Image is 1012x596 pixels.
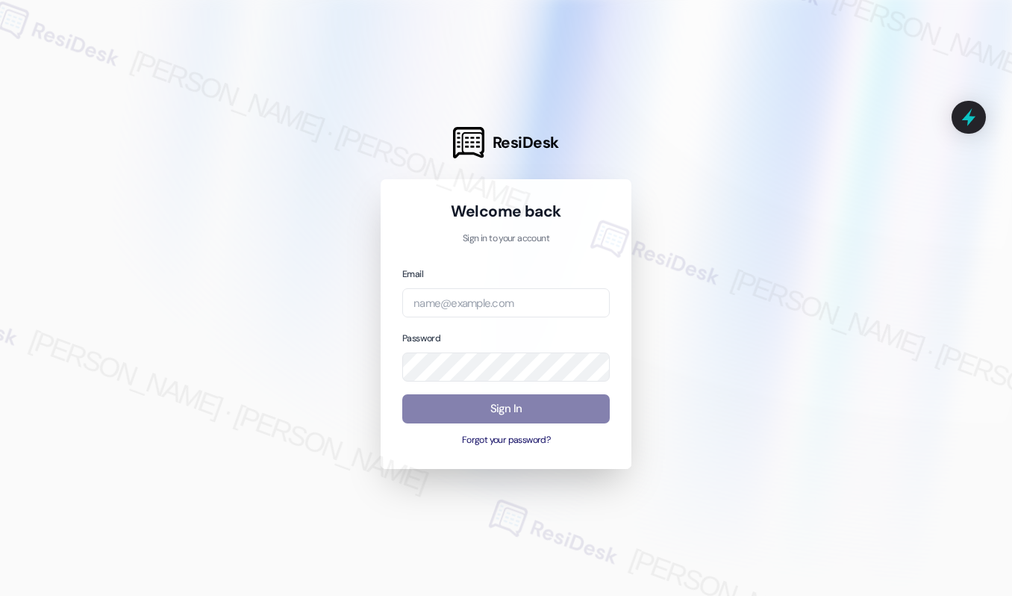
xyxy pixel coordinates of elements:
[402,232,610,246] p: Sign in to your account
[402,268,423,280] label: Email
[493,132,559,153] span: ResiDesk
[402,288,610,317] input: name@example.com
[453,127,484,158] img: ResiDesk Logo
[402,434,610,447] button: Forgot your password?
[402,394,610,423] button: Sign In
[402,201,610,222] h1: Welcome back
[402,332,440,344] label: Password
